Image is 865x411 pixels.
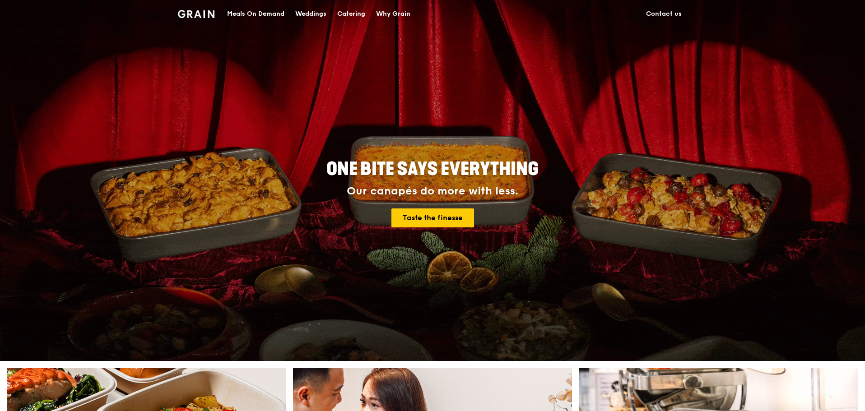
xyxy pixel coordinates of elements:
span: ONE BITE SAYS EVERYTHING [326,158,539,180]
div: Why Grain [376,0,410,28]
div: Meals On Demand [227,0,284,28]
a: Catering [332,0,371,28]
div: Catering [337,0,365,28]
img: Grain [178,10,214,18]
a: Weddings [290,0,332,28]
a: Why Grain [371,0,416,28]
div: Our canapés do more with less. [270,185,595,198]
a: Taste the finesse [391,208,474,227]
a: Contact us [641,0,687,28]
div: Weddings [295,0,326,28]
